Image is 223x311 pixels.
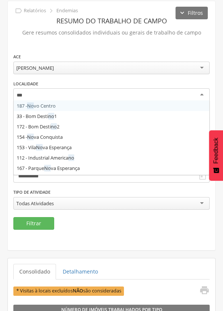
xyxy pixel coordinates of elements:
[73,288,83,294] b: NÃO
[199,285,209,295] i: 
[57,264,104,279] a: Detalhamento
[198,172,207,181] i: 
[194,285,209,297] a: 
[36,144,43,151] span: No
[209,130,223,181] button: Feedback - Mostrar pesquisa
[56,8,78,14] p: Endemias
[14,153,209,163] div: 112 - Industrial America
[176,7,208,19] button: Filtros
[16,65,54,71] div: [PERSON_NAME]
[68,154,74,161] span: no
[51,123,57,130] span: no
[14,101,209,111] div: 187 - vo Centro
[13,189,50,195] label: Tipo de Atividade
[13,14,210,27] header: Resumo do Trabalho de Campo
[14,163,209,173] div: 167 - Parque va Esperança
[13,27,210,38] p: Gere resumos consolidados individuais ou gerais de trabalho de campo
[14,132,209,142] div: 154 - va Conquista
[44,165,51,171] span: No
[27,134,34,140] span: No
[14,173,209,184] div: 176 - ssa Senhora do Carmo
[14,121,209,132] div: 172 - Bom Desti 2
[13,54,21,60] label: ACE
[24,8,46,14] p: Relatórios
[16,200,54,207] div: Todas Atividades
[13,264,56,279] a: Consolidado
[13,81,38,87] label: Localidade
[14,142,209,153] div: 153 - Vila va Esperança
[48,113,54,120] span: no
[14,7,23,15] i: 
[213,138,219,164] span: Feedback
[13,287,124,296] span: * Visitas à locais excluídos são consideradas
[47,7,55,15] i: 
[27,102,34,109] span: No
[14,111,209,121] div: 33 - Bom Desti 1
[13,217,54,230] button: Filtrar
